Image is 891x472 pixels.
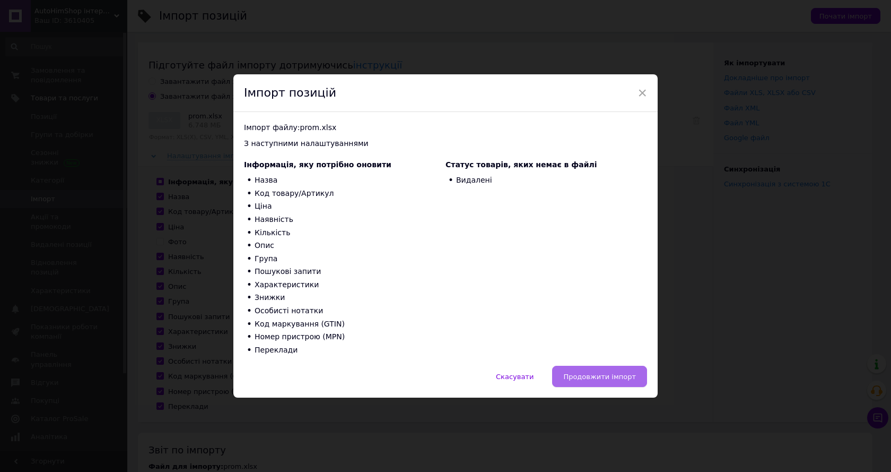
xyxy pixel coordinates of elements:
li: Код товару/Артикул [244,187,445,200]
li: Назва [244,174,445,187]
button: Продовжити імпорт [552,366,647,387]
li: Група [244,252,445,265]
div: Імпорт файлу: prom.xlsx [244,123,647,133]
div: З наступними налаштуваннями [244,139,647,149]
span: Інформація, яку потрібно оновити [244,160,391,169]
li: Номер пристрою (MPN) [244,331,445,344]
li: Наявність [244,213,445,226]
li: Переклади [244,344,445,357]
span: Статус товарів, яких немає в файлі [445,160,597,169]
li: Особисті нотатки [244,305,445,318]
div: Імпорт позицій [233,74,658,113]
li: Кількість [244,226,445,239]
li: Опис [244,239,445,253]
li: Знижки [244,291,445,305]
li: Пошукові запити [244,265,445,279]
span: Продовжити імпорт [563,373,636,381]
li: Характеристики [244,278,445,291]
span: Скасувати [496,373,534,381]
span: × [637,84,647,102]
li: Код маркування (GTIN) [244,317,445,331]
li: Видалені [445,174,647,187]
button: Скасувати [485,366,545,387]
li: Ціна [244,200,445,213]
